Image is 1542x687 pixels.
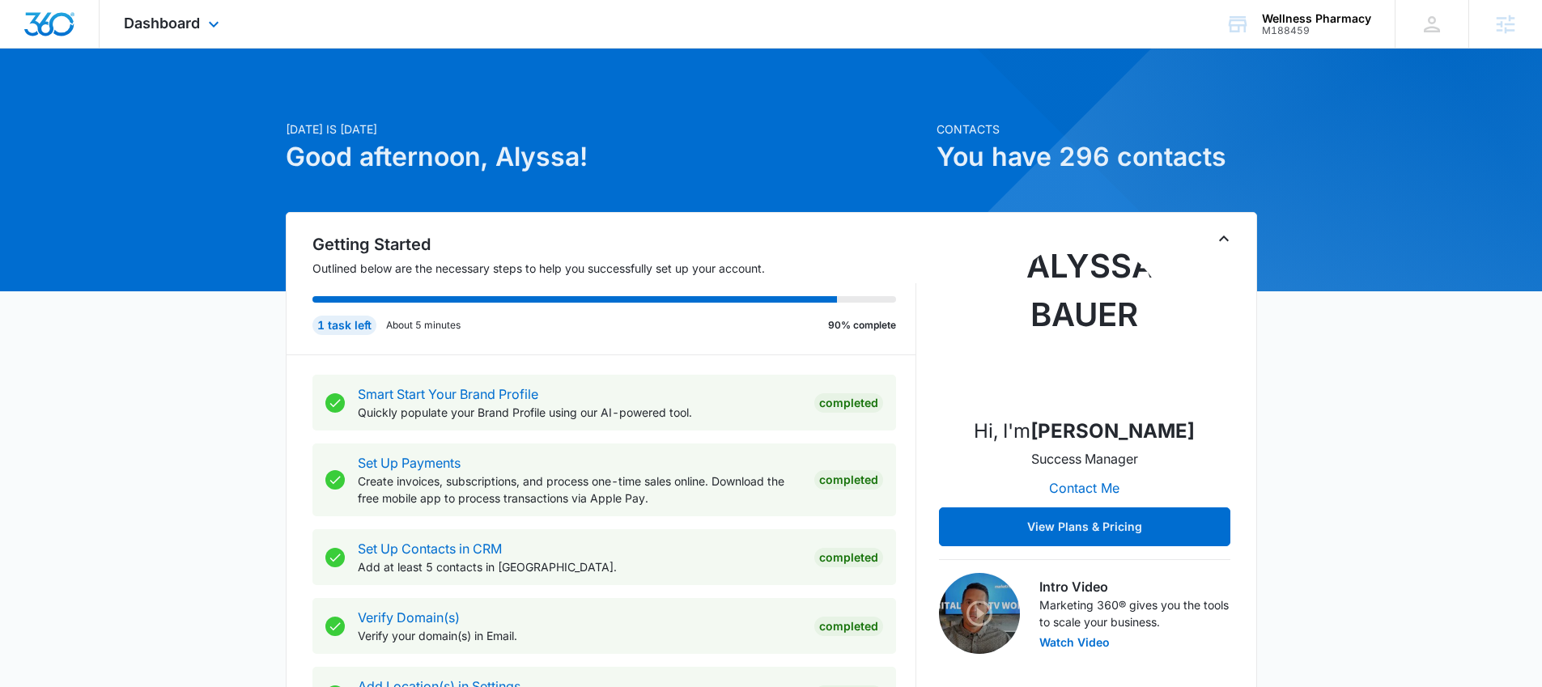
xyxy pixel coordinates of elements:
[1262,12,1371,25] div: account name
[358,609,460,626] a: Verify Domain(s)
[937,138,1257,176] h1: You have 296 contacts
[939,573,1020,654] img: Intro Video
[42,42,178,55] div: Domain: [DOMAIN_NAME]
[286,121,927,138] p: [DATE] is [DATE]
[62,95,145,106] div: Domain Overview
[1214,229,1234,248] button: Toggle Collapse
[179,95,273,106] div: Keywords by Traffic
[1033,469,1136,507] button: Contact Me
[358,404,801,421] p: Quickly populate your Brand Profile using our AI-powered tool.
[312,232,916,257] h2: Getting Started
[1262,25,1371,36] div: account id
[358,541,502,557] a: Set Up Contacts in CRM
[1039,577,1230,596] h3: Intro Video
[814,548,883,567] div: Completed
[939,507,1230,546] button: View Plans & Pricing
[358,455,461,471] a: Set Up Payments
[937,121,1257,138] p: Contacts
[358,473,801,507] p: Create invoices, subscriptions, and process one-time sales online. Download the free mobile app t...
[286,138,927,176] h1: Good afternoon, Alyssa!
[26,42,39,55] img: website_grey.svg
[828,318,896,333] p: 90% complete
[312,316,376,335] div: 1 task left
[1039,596,1230,630] p: Marketing 360® gives you the tools to scale your business.
[358,627,801,644] p: Verify your domain(s) in Email.
[358,386,538,402] a: Smart Start Your Brand Profile
[814,617,883,636] div: Completed
[386,318,461,333] p: About 5 minutes
[45,26,79,39] div: v 4.0.25
[1031,449,1138,469] p: Success Manager
[44,94,57,107] img: tab_domain_overview_orange.svg
[124,15,200,32] span: Dashboard
[1004,242,1166,404] img: Alyssa Bauer
[974,417,1195,446] p: Hi, I'm
[161,94,174,107] img: tab_keywords_by_traffic_grey.svg
[814,470,883,490] div: Completed
[26,26,39,39] img: logo_orange.svg
[814,393,883,413] div: Completed
[312,260,916,277] p: Outlined below are the necessary steps to help you successfully set up your account.
[358,558,801,575] p: Add at least 5 contacts in [GEOGRAPHIC_DATA].
[1030,419,1195,443] strong: [PERSON_NAME]
[1039,637,1110,648] button: Watch Video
